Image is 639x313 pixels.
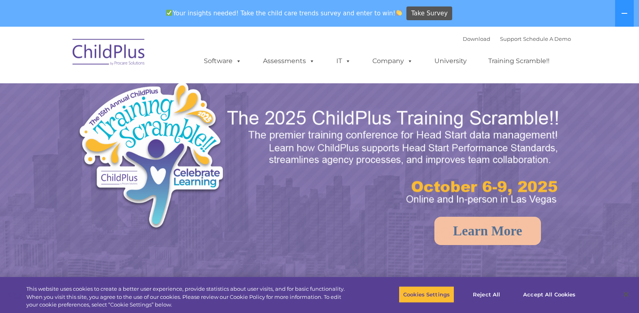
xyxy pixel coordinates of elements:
a: Company [364,53,421,69]
button: Cookies Settings [399,286,454,303]
span: Take Survey [411,6,448,21]
img: ChildPlus by Procare Solutions [68,33,150,74]
a: IT [328,53,359,69]
img: ✅ [166,10,172,16]
a: Software [196,53,250,69]
a: Take Survey [406,6,452,21]
div: This website uses cookies to create a better user experience, provide statistics about user visit... [26,285,351,309]
img: 👏 [396,10,402,16]
a: Schedule A Demo [523,36,571,42]
span: Your insights needed! Take the child care trends survey and enter to win! [163,5,406,21]
button: Accept All Cookies [519,286,580,303]
button: Close [617,286,635,303]
a: Training Scramble!! [480,53,558,69]
a: Support [500,36,521,42]
a: University [426,53,475,69]
span: Phone number [113,87,147,93]
a: Assessments [255,53,323,69]
a: Learn More [434,217,541,245]
a: Download [463,36,490,42]
span: Last name [113,53,137,59]
font: | [463,36,571,42]
button: Reject All [461,286,512,303]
